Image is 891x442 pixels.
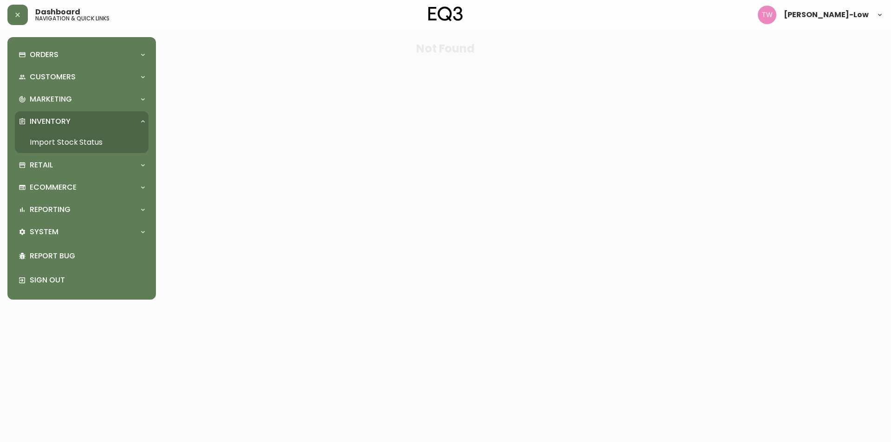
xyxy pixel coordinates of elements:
[30,275,145,285] p: Sign Out
[30,116,71,127] p: Inventory
[30,94,72,104] p: Marketing
[15,89,148,109] div: Marketing
[30,50,58,60] p: Orders
[15,111,148,132] div: Inventory
[30,251,145,261] p: Report Bug
[30,182,77,192] p: Ecommerce
[35,16,110,21] h5: navigation & quick links
[15,67,148,87] div: Customers
[30,205,71,215] p: Reporting
[30,72,76,82] p: Customers
[30,227,58,237] p: System
[15,155,148,175] div: Retail
[15,132,148,153] a: Import Stock Status
[15,222,148,242] div: System
[15,45,148,65] div: Orders
[758,6,776,24] img: e49ea9510ac3bfab467b88a9556f947d
[15,268,148,292] div: Sign Out
[428,6,463,21] img: logo
[15,177,148,198] div: Ecommerce
[784,11,869,19] span: [PERSON_NAME]-Low
[15,199,148,220] div: Reporting
[35,8,80,16] span: Dashboard
[15,244,148,268] div: Report Bug
[30,160,53,170] p: Retail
